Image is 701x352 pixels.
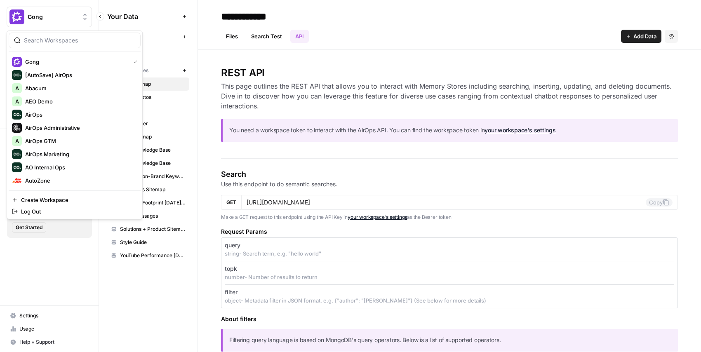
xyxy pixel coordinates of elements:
[225,249,674,258] p: string - Search term, e.g. "hello world"
[120,225,186,233] span: Solutions + Product Sitemap
[120,212,186,220] span: Slack Messages
[120,94,186,101] span: Brand Photos
[7,336,92,349] button: Help + Support
[25,110,134,119] span: AirOps
[25,137,134,145] span: AirOps GTM
[19,312,88,319] span: Settings
[107,143,189,157] a: New Knowledge Base
[107,77,189,91] a: Blog Sitemap
[107,91,189,104] a: Brand Photos
[246,30,287,43] a: Search Test
[15,84,19,92] span: A
[120,107,186,114] span: GA4 Data
[12,222,46,233] button: Get Started
[229,126,671,135] p: You need a workspace token to interact with the AirOps API. You can find the workspace token in
[221,180,678,188] p: Use this endpoint to do semantic searches.
[107,209,189,223] a: Slack Messages
[25,71,134,79] span: [AutoSave] AirOps
[120,120,186,127] span: Help Center
[107,12,179,21] span: Your Data
[107,44,189,57] a: Gong
[226,199,236,206] span: GET
[107,196,189,209] a: SEMrush Footprint [DATE]-[DATE]
[225,265,237,273] p: topk
[107,157,189,170] a: New Knowledge Base
[120,252,186,259] span: YouTube Performance [DATE] through [DATE]
[12,123,22,133] img: AirOps Administrative Logo
[12,176,22,185] img: AutoZone Logo
[9,194,141,206] a: Create Workspace
[107,170,189,183] a: Priority Non-Brand Keywords FY26
[24,36,135,45] input: Search Workspaces
[15,137,19,145] span: A
[221,81,678,111] h3: This page outlines the REST API that allows you to interact with Memory Stores including searchin...
[621,30,661,43] button: Add Data
[107,104,189,117] a: GA4 Data
[221,228,678,236] h5: Request Params
[7,7,92,27] button: Workspace: Gong
[229,336,671,345] p: Filtering query language is based on MongoDB's query operators. Below is a list of supported oper...
[225,273,674,281] p: number - Number of results to return
[25,163,134,171] span: AO Internal Ops
[221,169,678,180] h4: Search
[25,97,134,106] span: AEO Demo
[12,149,22,159] img: AirOps Marketing Logo
[25,124,134,132] span: AirOps Administrative
[221,213,678,221] p: Make a GET request to this endpoint using the API Key in as the Bearer token
[25,58,127,66] span: Gong
[107,117,189,130] a: Help Center
[221,30,243,43] a: Files
[15,97,19,106] span: A
[12,162,22,172] img: AO Internal Ops Logo
[120,47,186,54] span: Gong
[225,296,674,305] p: object - Metadata filter in JSON format. e.g. {"author": "[PERSON_NAME]"} (See below for more det...
[16,224,42,231] span: Get Started
[19,325,88,333] span: Usage
[120,186,186,193] span: Resources Sitemap
[21,207,134,216] span: Log Out
[28,13,78,21] span: Gong
[120,133,186,141] span: Labs Sitemap
[9,9,24,24] img: Gong Logo
[646,198,673,207] button: Copy
[120,146,186,154] span: New Knowledge Base
[25,176,134,185] span: AutoZone
[7,322,92,336] a: Usage
[12,70,22,80] img: [AutoSave] AirOps Logo
[107,249,189,262] a: YouTube Performance [DATE] through [DATE]
[120,160,186,167] span: New Knowledge Base
[12,57,22,67] img: Gong Logo
[120,80,186,88] span: Blog Sitemap
[348,214,407,220] a: your workspace's settings
[25,84,134,92] span: Abacum
[485,127,555,134] a: your workspace's settings
[225,241,240,249] p: query
[290,30,309,43] a: API
[107,236,189,249] a: Style Guide
[25,150,134,158] span: AirOps Marketing
[7,31,143,219] div: Workspace: Gong
[7,309,92,322] a: Settings
[120,173,186,180] span: Priority Non-Brand Keywords FY26
[107,183,189,196] a: Resources Sitemap
[225,288,238,296] p: filter
[633,32,656,40] span: Add Data
[12,110,22,120] img: AirOps Logo
[19,338,88,346] span: Help + Support
[107,223,189,236] a: Solutions + Product Sitemap
[120,199,186,207] span: SEMrush Footprint [DATE]-[DATE]
[21,196,134,204] span: Create Workspace
[107,130,189,143] a: Labs Sitemap
[221,66,678,80] h2: REST API
[9,206,141,217] a: Log Out
[221,315,678,323] h5: About filters
[120,239,186,246] span: Style Guide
